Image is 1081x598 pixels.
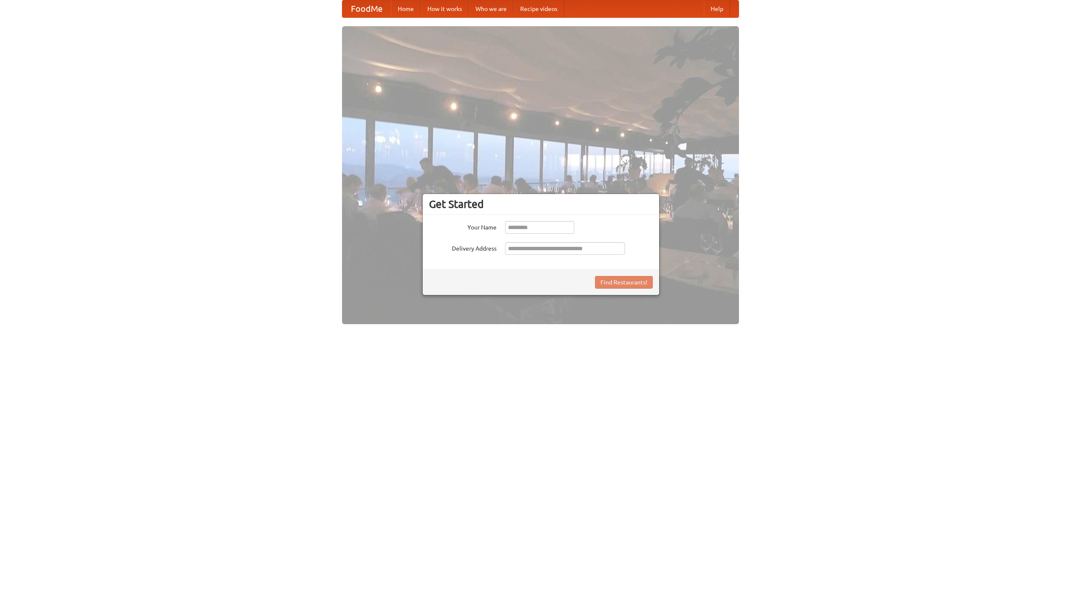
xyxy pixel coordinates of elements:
a: Home [391,0,421,17]
label: Delivery Address [429,242,497,253]
a: FoodMe [342,0,391,17]
a: Help [704,0,730,17]
h3: Get Started [429,198,653,210]
a: Who we are [469,0,513,17]
a: Recipe videos [513,0,564,17]
label: Your Name [429,221,497,232]
a: How it works [421,0,469,17]
button: Find Restaurants! [595,276,653,289]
